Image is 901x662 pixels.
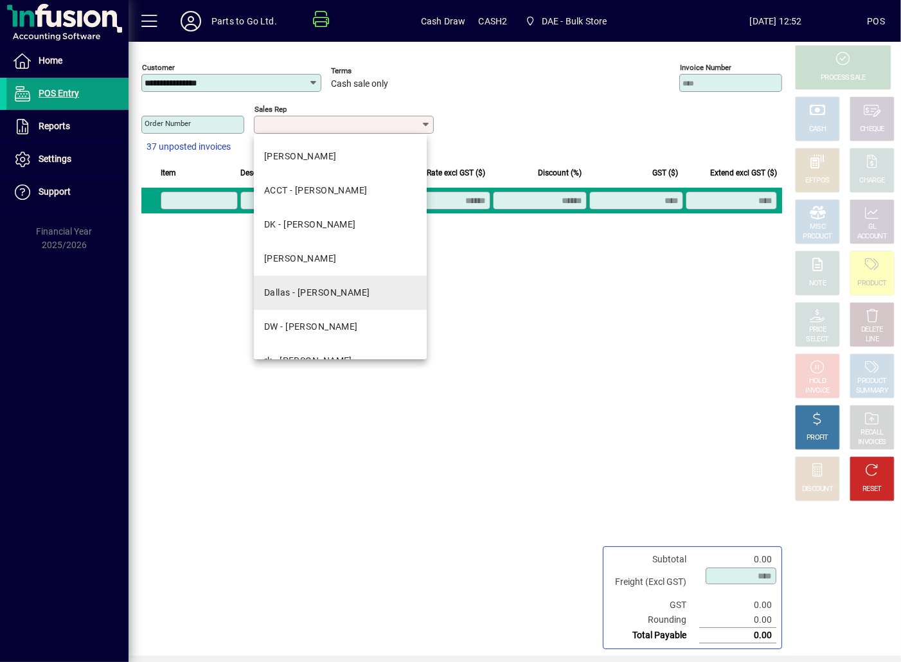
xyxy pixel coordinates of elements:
td: 0.00 [699,613,776,628]
div: INVOICE [805,386,829,396]
div: DK - [PERSON_NAME] [264,218,356,231]
span: DAE - Bulk Store [542,11,607,31]
a: Home [6,45,129,77]
div: PRODUCT [857,279,886,289]
span: Support [39,186,71,197]
mat-option: LD - Laurie Dawes [254,242,427,276]
span: Rate excl GST ($) [427,166,485,180]
div: EFTPOS [806,176,830,186]
div: INVOICES [858,438,886,447]
mat-option: DAVE - Dave Keogan [254,139,427,174]
a: Reports [6,111,129,143]
div: CHARGE [860,176,885,186]
mat-option: DK - Dharmendra Kumar [254,208,427,242]
div: CHEQUE [860,125,884,134]
td: 0.00 [699,628,776,643]
div: RESET [862,485,882,494]
span: 37 unposted invoices [147,140,231,154]
div: LINE [866,335,879,344]
mat-option: Dallas - Dallas Iosefo [254,276,427,310]
span: Home [39,55,62,66]
span: Cash sale only [331,79,388,89]
span: Terms [331,67,408,75]
td: Rounding [609,613,699,628]
div: RECALL [861,428,884,438]
div: DELETE [861,325,883,335]
div: PRICE [809,325,826,335]
div: PROCESS SALE [821,73,866,83]
div: [PERSON_NAME] [264,252,337,265]
a: Support [6,176,129,208]
span: Cash Draw [421,11,466,31]
div: SUMMARY [856,386,888,396]
mat-label: Order number [145,119,191,128]
div: NOTE [809,279,826,289]
div: ACCOUNT [857,232,887,242]
div: DW - [PERSON_NAME] [264,320,358,334]
mat-option: DW - Dave Wheatley [254,310,427,344]
mat-label: Sales rep [254,105,287,114]
mat-label: Customer [142,63,175,72]
div: SELECT [807,335,829,344]
span: [DATE] 12:52 [684,11,868,31]
div: PROFIT [807,433,828,443]
span: Settings [39,154,71,164]
div: PRODUCT [803,232,832,242]
div: HOLD [809,377,826,386]
span: Reports [39,121,70,131]
div: DISCOUNT [802,485,833,494]
td: Subtotal [609,552,699,567]
span: Description [240,166,280,180]
div: CASH [809,125,826,134]
td: Freight (Excl GST) [609,567,699,598]
td: 0.00 [699,598,776,613]
div: ACCT - [PERSON_NAME] [264,184,368,197]
td: Total Payable [609,628,699,643]
mat-option: ACCT - David Wynne [254,174,427,208]
div: Parts to Go Ltd. [211,11,277,31]
div: [PERSON_NAME] [264,150,337,163]
span: GST ($) [652,166,678,180]
td: 0.00 [699,552,776,567]
div: PRODUCT [857,377,886,386]
span: DAE - Bulk Store [520,10,612,33]
mat-label: Invoice number [680,63,731,72]
a: Settings [6,143,129,175]
div: MISC [810,222,825,232]
div: GL [868,222,877,232]
span: Item [161,166,176,180]
div: POS [867,11,885,31]
span: Discount (%) [538,166,582,180]
div: Dallas - [PERSON_NAME] [264,286,370,300]
button: 37 unposted invoices [141,136,236,159]
div: rk - [PERSON_NAME] [264,354,352,368]
mat-option: rk - Rajat Kapoor [254,344,427,378]
span: POS Entry [39,88,79,98]
button: Profile [170,10,211,33]
span: Extend excl GST ($) [710,166,777,180]
span: CASH2 [479,11,508,31]
td: GST [609,598,699,613]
